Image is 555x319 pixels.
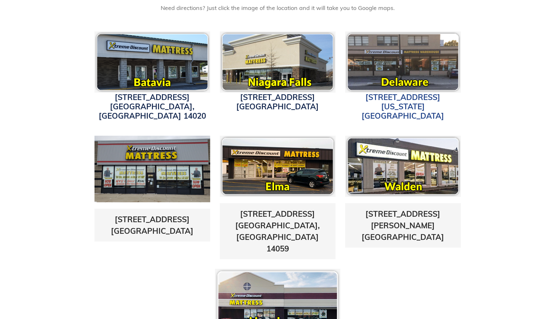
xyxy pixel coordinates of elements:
a: [STREET_ADDRESS][US_STATE][GEOGRAPHIC_DATA] [362,92,444,121]
a: [STREET_ADDRESS][GEOGRAPHIC_DATA] [111,214,193,236]
img: pf-c8c7db02--bataviaicon.png [94,32,210,93]
a: [STREET_ADDRESS][PERSON_NAME][GEOGRAPHIC_DATA] [362,209,444,242]
img: Xtreme Discount Mattress Niagara Falls [220,32,336,93]
a: [STREET_ADDRESS][GEOGRAPHIC_DATA], [GEOGRAPHIC_DATA] 14059 [235,209,320,253]
img: pf-16118c81--waldenicon.png [345,136,461,197]
img: transit-store-photo2-1642015179745.jpg [94,136,210,202]
a: [STREET_ADDRESS][GEOGRAPHIC_DATA], [GEOGRAPHIC_DATA] 14020 [99,92,206,121]
a: [STREET_ADDRESS][GEOGRAPHIC_DATA] [236,92,319,111]
img: pf-118c8166--delawareicon.png [345,32,461,93]
img: pf-8166afa1--elmaicon.png [220,136,336,197]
